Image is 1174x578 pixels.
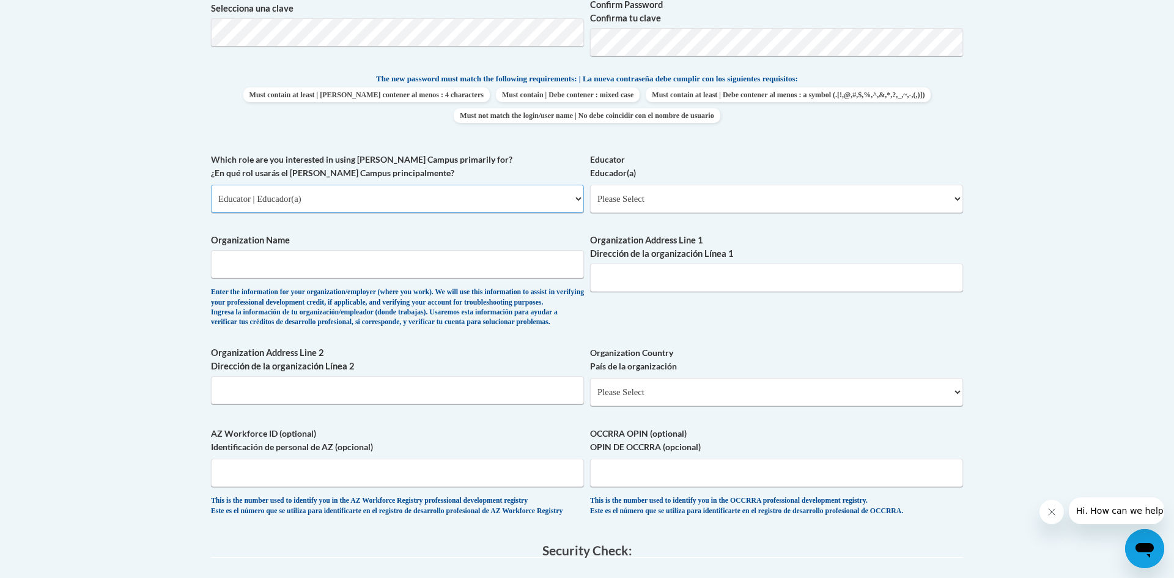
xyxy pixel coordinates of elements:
label: Organization Address Line 1 Dirección de la organización Línea 1 [590,234,963,261]
label: Organization Address Line 2 Dirección de la organización Línea 2 [211,346,584,373]
label: OCCRRA OPIN (optional) OPIN DE OCCRRA (opcional) [590,427,963,454]
iframe: Button to launch messaging window [1125,529,1164,568]
div: This is the number used to identify you in the AZ Workforce Registry professional development reg... [211,496,584,516]
input: Metadata input [211,376,584,404]
input: Metadata input [590,264,963,292]
label: AZ Workforce ID (optional) Identificación de personal de AZ (opcional) [211,427,584,454]
iframe: Close message [1039,500,1064,524]
span: Must not match the login/user name | No debe coincidir con el nombre de usuario [454,108,720,123]
label: Which role are you interested in using [PERSON_NAME] Campus primarily for? ¿En qué rol usarás el ... [211,153,584,180]
span: Hi. How can we help? [7,9,99,18]
label: Organization Country País de la organización [590,346,963,373]
span: Security Check: [542,543,632,558]
span: Must contain at least | Debe contener al menos : a symbol (.[!,@,#,$,%,^,&,*,?,_,~,-,(,)]) [646,87,931,102]
label: Organization Name [211,234,584,247]
span: The new password must match the following requirements: | La nueva contraseña debe cumplir con lo... [376,73,798,84]
div: This is the number used to identify you in the OCCRRA professional development registry. Este es ... [590,496,963,516]
div: Enter the information for your organization/employer (where you work). We will use this informati... [211,287,584,328]
span: Must contain at least | [PERSON_NAME] contener al menos : 4 characters [243,87,490,102]
label: Educator Educador(a) [590,153,963,180]
span: Must contain | Debe contener : mixed case [496,87,640,102]
input: Metadata input [211,250,584,278]
iframe: Message from company [1069,497,1164,524]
